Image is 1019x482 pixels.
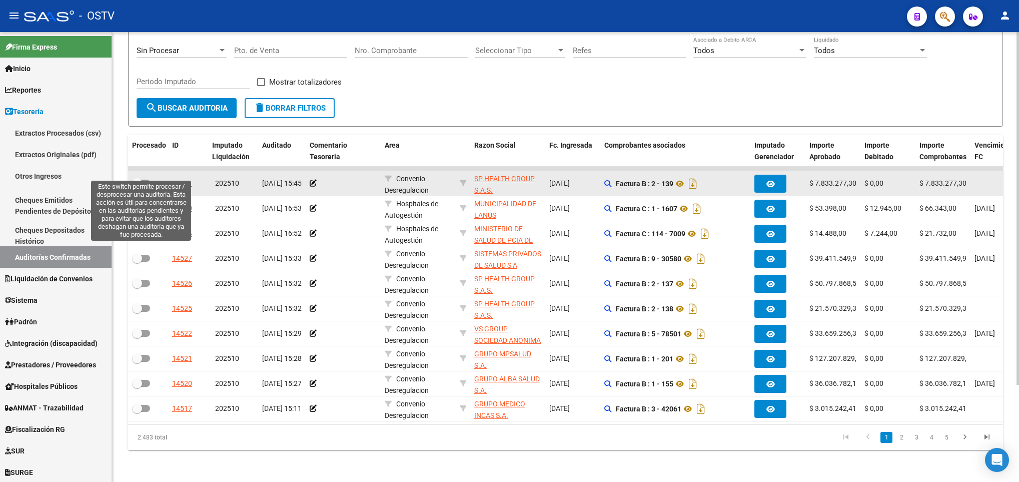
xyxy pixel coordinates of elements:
[864,141,893,161] span: Importe Debitado
[172,378,192,389] div: 14520
[385,175,429,194] span: Convenio Desregulacion
[754,141,794,161] span: Imputado Gerenciador
[168,135,208,168] datatable-header-cell: ID
[694,251,707,267] i: Descargar documento
[269,76,342,88] span: Mostrar totalizadores
[698,226,711,242] i: Descargar documento
[600,135,750,168] datatable-header-cell: Comprobantes asociados
[686,376,699,392] i: Descargar documento
[172,328,192,339] div: 14522
[474,200,536,219] span: MUNICIPALIDAD DE LANUS
[215,379,239,387] span: 202510
[474,250,541,269] span: SISTEMAS PRIVADOS DE SALUD S A
[254,102,266,114] mat-icon: delete
[208,135,258,168] datatable-header-cell: Imputado Liquidación
[5,316,37,327] span: Padrón
[172,303,192,314] div: 14525
[385,275,429,294] span: Convenio Desregulacion
[385,141,400,149] span: Area
[545,135,600,168] datatable-header-cell: Fc. Ingresada
[809,179,856,187] span: $ 7.833.277,30
[919,329,970,337] span: $ 33.659.256,30
[924,429,939,446] li: page 4
[254,104,326,113] span: Borrar Filtros
[909,429,924,446] li: page 3
[385,300,429,319] span: Convenio Desregulacion
[146,104,228,113] span: Buscar Auditoria
[864,204,901,212] span: $ 12.945,00
[809,141,840,161] span: Importe Aprobado
[809,354,864,362] span: $ 127.207.829,00
[616,405,681,413] strong: Factura B : 3 - 42061
[262,179,302,187] span: [DATE] 15:45
[8,10,20,22] mat-icon: menu
[864,404,883,412] span: $ 0,00
[385,400,429,419] span: Convenio Desregulacion
[549,279,570,287] span: [DATE]
[836,432,855,443] a: go to first page
[549,229,570,237] span: [DATE]
[694,401,707,417] i: Descargar documento
[475,46,556,55] span: Seleccionar Tipo
[128,135,168,168] datatable-header-cell: Procesado
[809,254,860,262] span: $ 39.411.549,90
[616,355,673,363] strong: Factura B : 1 - 201
[215,329,239,337] span: 202510
[915,135,970,168] datatable-header-cell: Importe Comprobantes
[814,46,835,55] span: Todos
[604,141,685,149] span: Comprobantes asociados
[5,85,41,96] span: Reportes
[919,179,966,187] span: $ 7.833.277,30
[215,279,239,287] span: 202510
[864,379,883,387] span: $ 0,00
[549,179,570,187] span: [DATE]
[474,350,531,369] span: GRUPO MPSALUD S.A.
[137,98,237,118] button: Buscar Auditoria
[5,467,33,478] span: SURGE
[864,354,883,362] span: $ 0,00
[474,275,535,294] span: SP HEALTH GROUP S.A.S.
[693,46,714,55] span: Todos
[864,179,883,187] span: $ 0,00
[474,373,541,394] div: - 30718039734
[215,304,239,312] span: 202510
[919,204,956,212] span: $ 66.343,00
[172,228,192,239] div: 14134
[215,404,239,412] span: 202510
[925,432,937,443] a: 4
[262,304,302,312] span: [DATE] 15:32
[474,223,541,244] div: - 30626983398
[310,141,347,161] span: Comentario Tesoreria
[864,254,883,262] span: $ 0,00
[860,135,915,168] datatable-header-cell: Importe Debitado
[809,329,860,337] span: $ 33.659.256,30
[215,179,239,187] span: 202510
[474,273,541,294] div: - 30715935933
[549,354,570,362] span: [DATE]
[5,445,25,456] span: SUR
[137,46,179,55] span: Sin Procesar
[864,304,883,312] span: $ 0,00
[616,380,673,388] strong: Factura B : 1 - 155
[381,135,456,168] datatable-header-cell: Area
[474,400,525,419] span: GRUPO MEDICO INCAS S.A.
[809,229,846,237] span: $ 14.488,00
[385,375,429,394] span: Convenio Desregulacion
[385,225,438,244] span: Hospitales de Autogestión
[5,273,93,284] span: Liquidación de Convenios
[215,204,239,212] span: 202510
[858,432,877,443] a: go to previous page
[616,280,673,288] strong: Factura B : 2 - 137
[5,295,38,306] span: Sistema
[549,404,570,412] span: [DATE]
[262,254,302,262] span: [DATE] 15:33
[809,404,856,412] span: $ 3.015.242,41
[999,10,1011,22] mat-icon: person
[694,326,707,342] i: Descargar documento
[128,425,301,450] div: 2.483 total
[132,141,166,149] span: Procesado
[549,304,570,312] span: [DATE]
[385,350,429,369] span: Convenio Desregulacion
[474,300,535,319] span: SP HEALTH GROUP S.A.S.
[686,351,699,367] i: Descargar documento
